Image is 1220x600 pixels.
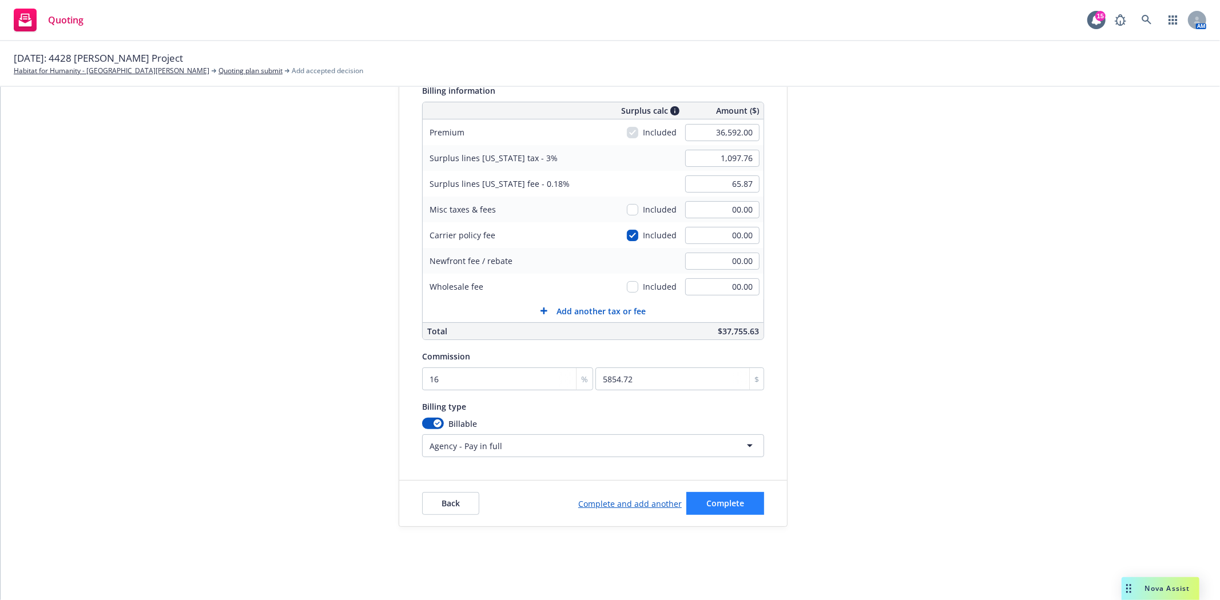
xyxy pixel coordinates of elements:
span: $ [754,373,759,385]
span: Nova Assist [1145,583,1190,593]
span: Carrier policy fee [430,230,495,241]
span: Newfront fee / rebate [430,255,512,266]
span: [DATE]: 4428 [PERSON_NAME] Project [14,51,183,66]
span: Included [643,229,677,241]
span: Complete [706,498,744,509]
span: Total [427,326,447,337]
span: Surplus lines [US_STATE] tax - 3% [430,153,558,163]
input: 0.00 [685,150,760,167]
a: Habitat for Humanity - [GEOGRAPHIC_DATA][PERSON_NAME] [14,66,209,76]
span: Wholesale fee [430,281,483,292]
span: % [581,373,588,385]
span: Included [643,281,677,293]
div: Billable [422,418,764,430]
button: Nova Assist [1122,577,1199,600]
span: $37,755.63 [718,326,759,337]
span: Included [643,126,677,138]
input: 0.00 [685,175,760,193]
a: Quoting plan submit [218,66,283,76]
span: Add accepted decision [292,66,363,76]
div: Drag to move [1122,577,1136,600]
a: Complete and add another [578,498,682,510]
button: Add another tax or fee [423,299,764,322]
button: Back [422,492,479,515]
input: 0.00 [685,278,760,295]
span: Misc taxes & fees [430,204,496,215]
span: Included [643,203,677,215]
a: Search [1135,9,1158,31]
span: Surplus calc [621,105,668,117]
span: Amount ($) [716,105,759,117]
span: Surplus lines [US_STATE] fee - 0.18% [430,178,570,189]
span: Premium [430,127,464,138]
span: Quoting [48,15,84,25]
input: 0.00 [685,253,760,270]
span: Back [442,498,460,509]
span: Billing information [422,85,495,96]
a: Quoting [9,4,88,36]
input: 0.00 [685,201,760,218]
span: Commission [422,351,470,362]
button: Complete [686,492,764,515]
a: Report a Bug [1109,9,1132,31]
input: 0.00 [685,227,760,244]
span: Add another tax or fee [557,305,646,317]
a: Switch app [1162,9,1185,31]
div: 15 [1095,8,1106,18]
span: Billing type [422,401,466,412]
input: 0.00 [685,124,760,141]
